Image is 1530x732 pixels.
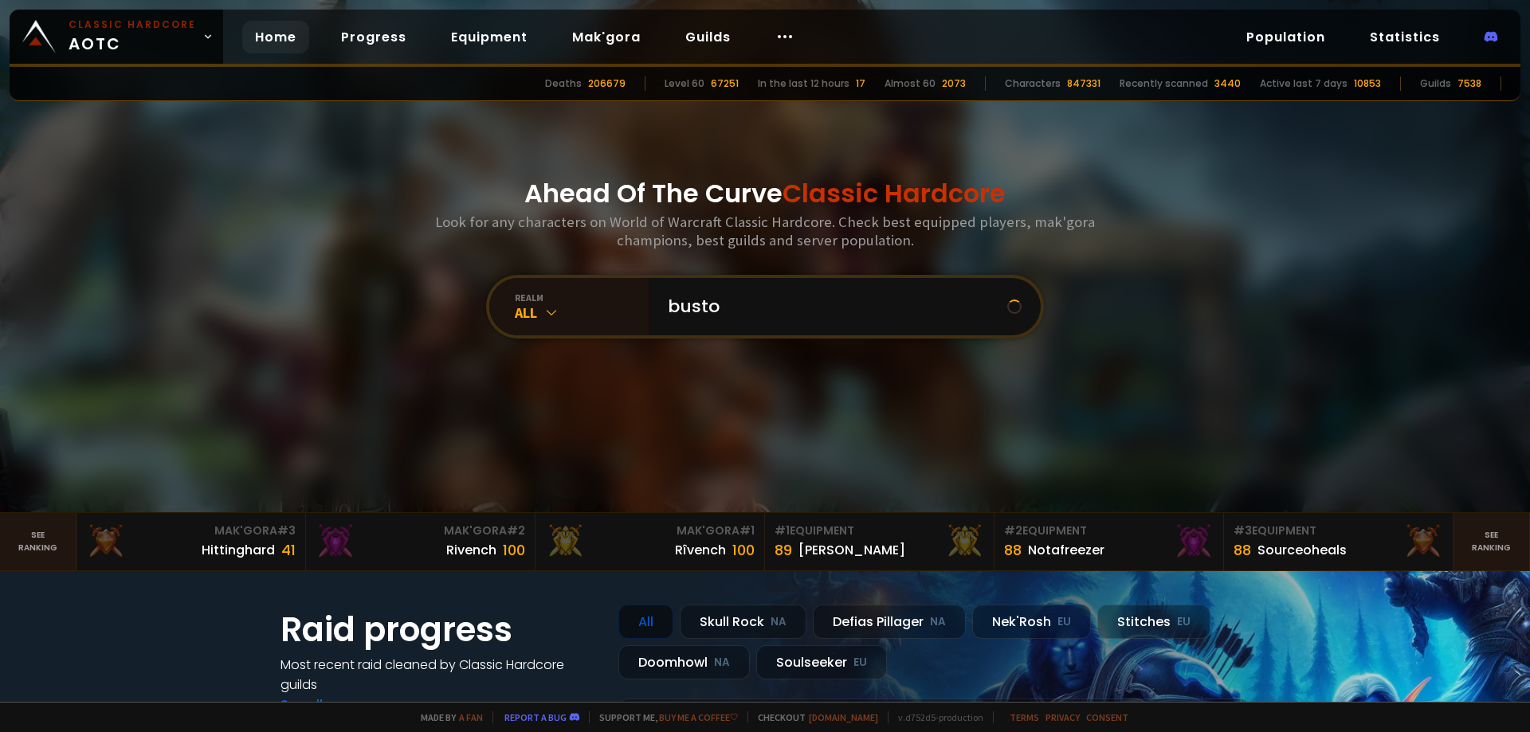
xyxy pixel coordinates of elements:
[885,76,936,91] div: Almost 60
[853,655,867,671] small: EU
[1214,76,1241,91] div: 3440
[202,540,275,560] div: Hittinghard
[994,513,1224,570] a: #2Equipment88Notafreezer
[76,513,306,570] a: Mak'Gora#3Hittinghard41
[1004,523,1214,539] div: Equipment
[1004,539,1022,561] div: 88
[1010,711,1039,723] a: Terms
[316,523,525,539] div: Mak'Gora
[545,76,582,91] div: Deaths
[747,711,878,723] span: Checkout
[507,523,525,538] span: # 2
[535,513,765,570] a: Mak'Gora#1Rîvench100
[86,523,296,539] div: Mak'Gora
[775,539,792,561] div: 89
[280,695,384,714] a: See all progress
[1005,76,1061,91] div: Characters
[618,605,673,639] div: All
[618,645,750,679] div: Doomhowl
[1453,513,1530,570] a: Seeranking
[515,292,649,303] div: realm
[1028,540,1104,560] div: Notafreezer
[888,711,983,723] span: v. d752d5 - production
[524,174,1006,213] h1: Ahead Of The Curve
[515,303,649,322] div: All
[69,18,196,32] small: Classic Hardcore
[714,655,730,671] small: NA
[69,18,196,56] span: AOTC
[306,513,535,570] a: Mak'Gora#2Rivench100
[1420,76,1451,91] div: Guilds
[1257,540,1347,560] div: Sourceoheals
[446,540,496,560] div: Rivench
[1234,21,1338,53] a: Population
[1067,76,1100,91] div: 847331
[673,21,743,53] a: Guilds
[504,711,567,723] a: Report a bug
[711,76,739,91] div: 67251
[798,540,905,560] div: [PERSON_NAME]
[972,605,1091,639] div: Nek'Rosh
[809,711,878,723] a: [DOMAIN_NAME]
[675,540,726,560] div: Rîvench
[1224,513,1453,570] a: #3Equipment88Sourceoheals
[1234,523,1443,539] div: Equipment
[783,175,1006,211] span: Classic Hardcore
[429,213,1101,249] h3: Look for any characters on World of Warcraft Classic Hardcore. Check best equipped players, mak'g...
[545,523,755,539] div: Mak'Gora
[281,539,296,561] div: 41
[277,523,296,538] span: # 3
[280,605,599,655] h1: Raid progress
[659,711,738,723] a: Buy me a coffee
[765,513,994,570] a: #1Equipment89[PERSON_NAME]
[1097,605,1210,639] div: Stitches
[1004,523,1022,538] span: # 2
[756,645,887,679] div: Soulseeker
[411,711,483,723] span: Made by
[1057,614,1071,630] small: EU
[658,278,1007,335] input: Search a character...
[1457,76,1481,91] div: 7538
[1234,523,1252,538] span: # 3
[775,523,984,539] div: Equipment
[813,605,966,639] div: Defias Pillager
[459,711,483,723] a: a fan
[559,21,653,53] a: Mak'gora
[930,614,946,630] small: NA
[1260,76,1348,91] div: Active last 7 days
[280,655,599,695] h4: Most recent raid cleaned by Classic Hardcore guilds
[771,614,787,630] small: NA
[1045,711,1080,723] a: Privacy
[242,21,309,53] a: Home
[1234,539,1251,561] div: 88
[665,76,704,91] div: Level 60
[942,76,966,91] div: 2073
[10,10,223,64] a: Classic HardcoreAOTC
[1357,21,1453,53] a: Statistics
[1354,76,1381,91] div: 10853
[588,76,626,91] div: 206679
[680,605,806,639] div: Skull Rock
[739,523,755,538] span: # 1
[438,21,540,53] a: Equipment
[856,76,865,91] div: 17
[1086,711,1128,723] a: Consent
[328,21,419,53] a: Progress
[589,711,738,723] span: Support me,
[1120,76,1208,91] div: Recently scanned
[1177,614,1191,630] small: EU
[732,539,755,561] div: 100
[775,523,790,538] span: # 1
[503,539,525,561] div: 100
[758,76,849,91] div: In the last 12 hours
